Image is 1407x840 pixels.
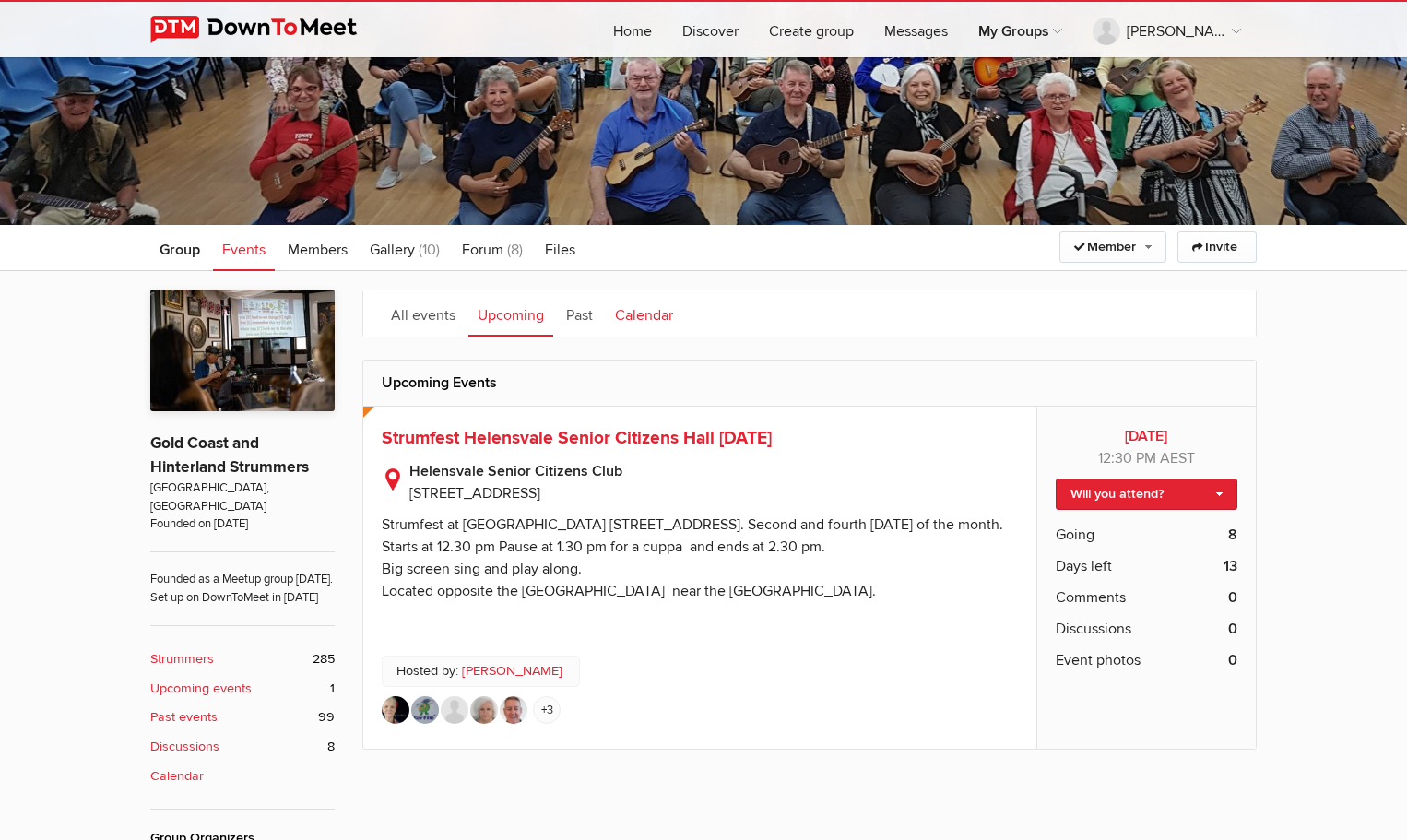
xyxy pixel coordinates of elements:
a: All events [382,290,465,337]
span: Founded on [DATE] [150,515,335,533]
a: Gold Coast and Hinterland Strummers [150,433,309,477]
b: Discussions [150,737,219,757]
b: Strummers [150,649,214,669]
span: Gallery [370,241,415,259]
b: 13 [1224,555,1237,577]
a: Past events 99 [150,707,335,728]
span: Discussions [1056,618,1131,640]
a: Members [278,225,357,271]
b: Past events [150,707,218,728]
a: Home [598,2,667,57]
b: Calendar [150,766,204,787]
a: Forum (8) [453,225,532,271]
a: Calendar [606,290,682,337]
h2: Upcoming Events [382,361,1237,405]
a: Upcoming events 1 [150,679,335,699]
span: (10) [419,241,440,259]
img: Gold Coast and Hinterland Strummers [150,290,335,412]
span: Days left [1056,555,1112,577]
img: Lynne Lewis [470,696,498,724]
a: Strumfest Helensvale Senior Citizens Hall [DATE] [382,427,772,449]
a: +3 [533,696,561,724]
span: Founded as a Meetup group [DATE]. Set up on DownToMeet in [DATE] [150,551,335,607]
span: (8) [507,241,523,259]
span: 285 [313,649,335,669]
span: Members [288,241,348,259]
span: 1 [330,679,335,699]
span: Group [160,241,200,259]
b: 0 [1228,586,1237,609]
a: Files [536,225,585,271]
a: Group [150,225,209,271]
b: 0 [1228,649,1237,671]
img: Jenny.Sanae [441,696,468,724]
span: [STREET_ADDRESS] [409,484,540,503]
a: Gallery (10) [361,225,449,271]
a: Discussions 8 [150,737,335,757]
span: [GEOGRAPHIC_DATA], [GEOGRAPHIC_DATA] [150,479,335,515]
b: 8 [1228,524,1237,546]
b: Upcoming events [150,679,252,699]
span: 99 [318,707,335,728]
a: Strummers 285 [150,649,335,669]
p: Hosted by: [382,656,580,687]
span: Files [545,241,575,259]
a: My Groups [964,2,1077,57]
a: Create group [754,2,869,57]
span: Forum [462,241,503,259]
a: Upcoming [468,290,553,337]
a: Events [213,225,275,271]
span: Comments [1056,586,1126,609]
a: Discover [668,2,753,57]
span: Australia/Brisbane [1160,449,1195,467]
a: Past [557,290,602,337]
img: Topsy [411,696,439,724]
span: 8 [327,737,335,757]
a: Calendar [150,766,335,787]
span: 12:30 PM [1098,449,1156,467]
span: Going [1056,524,1094,546]
a: [PERSON_NAME] [1078,2,1256,57]
img: Bronwen Ashby [382,696,409,724]
a: Messages [869,2,963,57]
a: Member [1059,231,1166,263]
span: Event photos [1056,649,1141,671]
img: Bob Lewis [500,696,527,724]
b: Helensvale Senior Citizens Club [409,460,1018,482]
a: Invite [1177,231,1257,263]
b: 0 [1228,618,1237,640]
img: DownToMeet [150,16,385,43]
span: Events [222,241,266,259]
div: Strumfest at [GEOGRAPHIC_DATA] [STREET_ADDRESS]. Second and fourth [DATE] of the month. Starts at... [382,515,1003,622]
a: Will you attend? [1056,479,1237,510]
b: [DATE] [1056,425,1237,447]
a: [PERSON_NAME] [462,661,562,681]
